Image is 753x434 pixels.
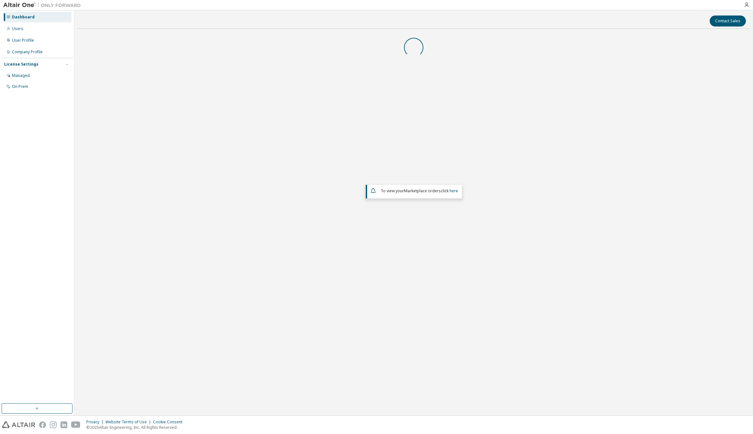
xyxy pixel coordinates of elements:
img: facebook.svg [39,421,46,428]
div: Users [12,26,23,31]
p: © 2025 Altair Engineering, Inc. All Rights Reserved. [86,425,186,430]
div: License Settings [4,62,38,67]
img: linkedin.svg [60,421,67,428]
div: Privacy [86,419,105,425]
div: Managed [12,73,30,78]
em: Marketplace orders [404,188,441,194]
button: Contact Sales [710,16,746,26]
div: Company Profile [12,49,43,55]
img: altair_logo.svg [2,421,35,428]
a: here [450,188,458,194]
div: Cookie Consent [153,419,186,425]
div: User Profile [12,38,34,43]
img: instagram.svg [50,421,57,428]
span: To view your click [381,188,458,194]
img: youtube.svg [71,421,81,428]
div: On Prem [12,84,28,89]
div: Dashboard [12,15,35,20]
div: Website Terms of Use [105,419,153,425]
img: Altair One [3,2,84,8]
